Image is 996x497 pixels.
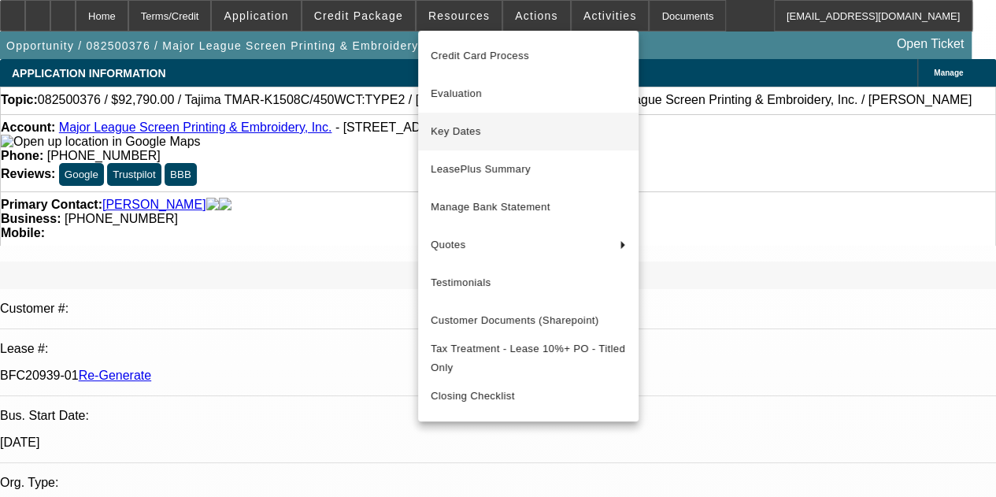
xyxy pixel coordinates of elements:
span: Tax Treatment - Lease 10%+ PO - Titled Only [431,339,626,377]
span: Customer Documents (Sharepoint) [431,311,626,330]
span: Manage Bank Statement [431,198,626,217]
span: Closing Checklist [431,390,515,402]
span: Quotes [431,236,607,254]
span: Evaluation [431,84,626,103]
span: LeasePlus Summary [431,160,626,179]
span: Key Dates [431,122,626,141]
span: Testimonials [431,273,626,292]
span: Credit Card Process [431,46,626,65]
